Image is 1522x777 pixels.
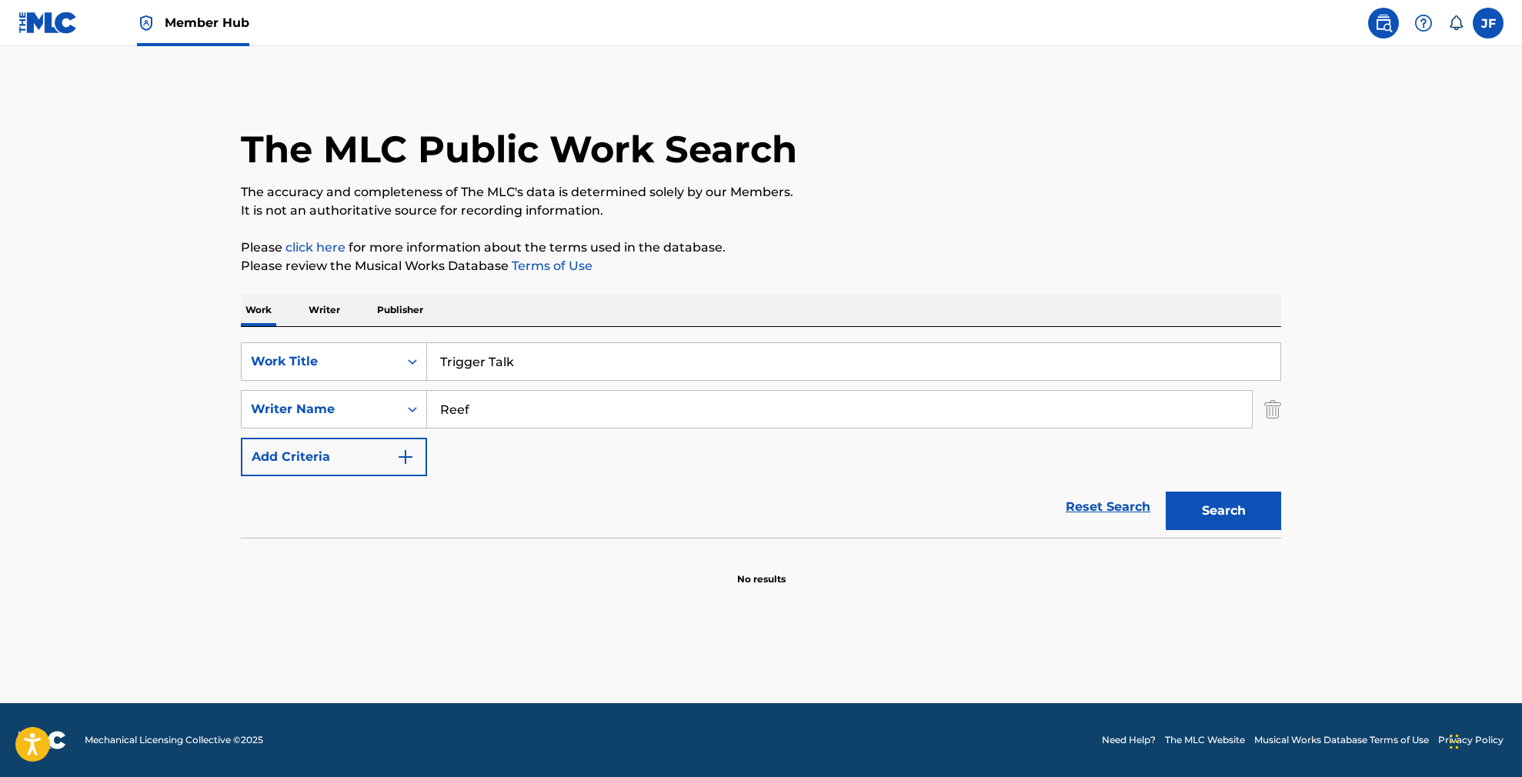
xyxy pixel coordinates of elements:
[1438,733,1504,747] a: Privacy Policy
[85,733,263,747] span: Mechanical Licensing Collective © 2025
[1408,8,1439,38] div: Help
[372,294,428,326] p: Publisher
[241,126,797,172] h1: The MLC Public Work Search
[241,202,1281,220] p: It is not an authoritative source for recording information.
[304,294,345,326] p: Writer
[1102,733,1156,747] a: Need Help?
[241,438,427,476] button: Add Criteria
[241,183,1281,202] p: The accuracy and completeness of The MLC's data is determined solely by our Members.
[241,342,1281,538] form: Search Form
[165,14,249,32] span: Member Hub
[1165,733,1245,747] a: The MLC Website
[251,400,389,419] div: Writer Name
[18,731,66,749] img: logo
[1374,14,1393,32] img: search
[1473,8,1504,38] div: User Menu
[1166,492,1281,530] button: Search
[1450,719,1459,765] div: Drag
[1368,8,1399,38] a: Public Search
[18,12,78,34] img: MLC Logo
[241,294,276,326] p: Work
[1479,516,1522,648] iframe: Resource Center
[241,238,1281,257] p: Please for more information about the terms used in the database.
[1058,490,1158,524] a: Reset Search
[396,448,415,466] img: 9d2ae6d4665cec9f34b9.svg
[251,352,389,371] div: Work Title
[1264,390,1281,429] img: Delete Criterion
[509,258,592,273] a: Terms of Use
[737,554,786,586] p: No results
[285,240,345,255] a: click here
[1445,703,1522,777] iframe: Chat Widget
[1414,14,1433,32] img: help
[1254,733,1429,747] a: Musical Works Database Terms of Use
[137,14,155,32] img: Top Rightsholder
[1448,15,1464,31] div: Notifications
[241,257,1281,275] p: Please review the Musical Works Database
